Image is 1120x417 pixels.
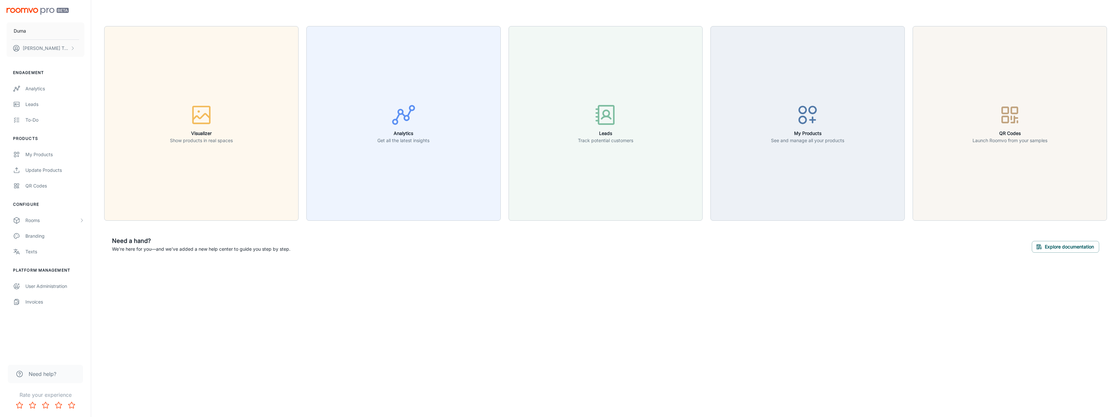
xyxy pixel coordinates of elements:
button: QR CodesLaunch Roomvo from your samples [913,26,1107,221]
button: LeadsTrack potential customers [509,26,703,221]
p: See and manage all your products [771,137,844,144]
p: We're here for you—and we've added a new help center to guide you step by step. [112,246,290,253]
img: Roomvo PRO Beta [7,8,69,15]
a: QR CodesLaunch Roomvo from your samples [913,120,1107,126]
button: Explore documentation [1032,241,1099,253]
p: Track potential customers [578,137,633,144]
div: Texts [25,248,84,255]
h6: My Products [771,130,844,137]
div: My Products [25,151,84,158]
h6: Leads [578,130,633,137]
div: Branding [25,232,84,240]
a: My ProductsSee and manage all your products [710,120,905,126]
div: Leads [25,101,84,108]
button: VisualizerShow products in real spaces [104,26,299,221]
h6: Analytics [377,130,429,137]
p: Show products in real spaces [170,137,233,144]
div: To-do [25,116,84,124]
h6: Visualizer [170,130,233,137]
h6: QR Codes [973,130,1047,137]
h6: Need a hand? [112,236,290,246]
div: Rooms [25,217,79,224]
p: [PERSON_NAME] Tanudjaja [23,45,69,52]
div: Analytics [25,85,84,92]
a: AnalyticsGet all the latest insights [306,120,501,126]
button: My ProductsSee and manage all your products [710,26,905,221]
div: Update Products [25,167,84,174]
p: Duma [14,27,26,35]
a: LeadsTrack potential customers [509,120,703,126]
a: Explore documentation [1032,243,1099,249]
button: Duma [7,22,84,39]
p: Get all the latest insights [377,137,429,144]
p: Launch Roomvo from your samples [973,137,1047,144]
button: [PERSON_NAME] Tanudjaja [7,40,84,57]
button: AnalyticsGet all the latest insights [306,26,501,221]
div: User Administration [25,283,84,290]
div: QR Codes [25,182,84,189]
